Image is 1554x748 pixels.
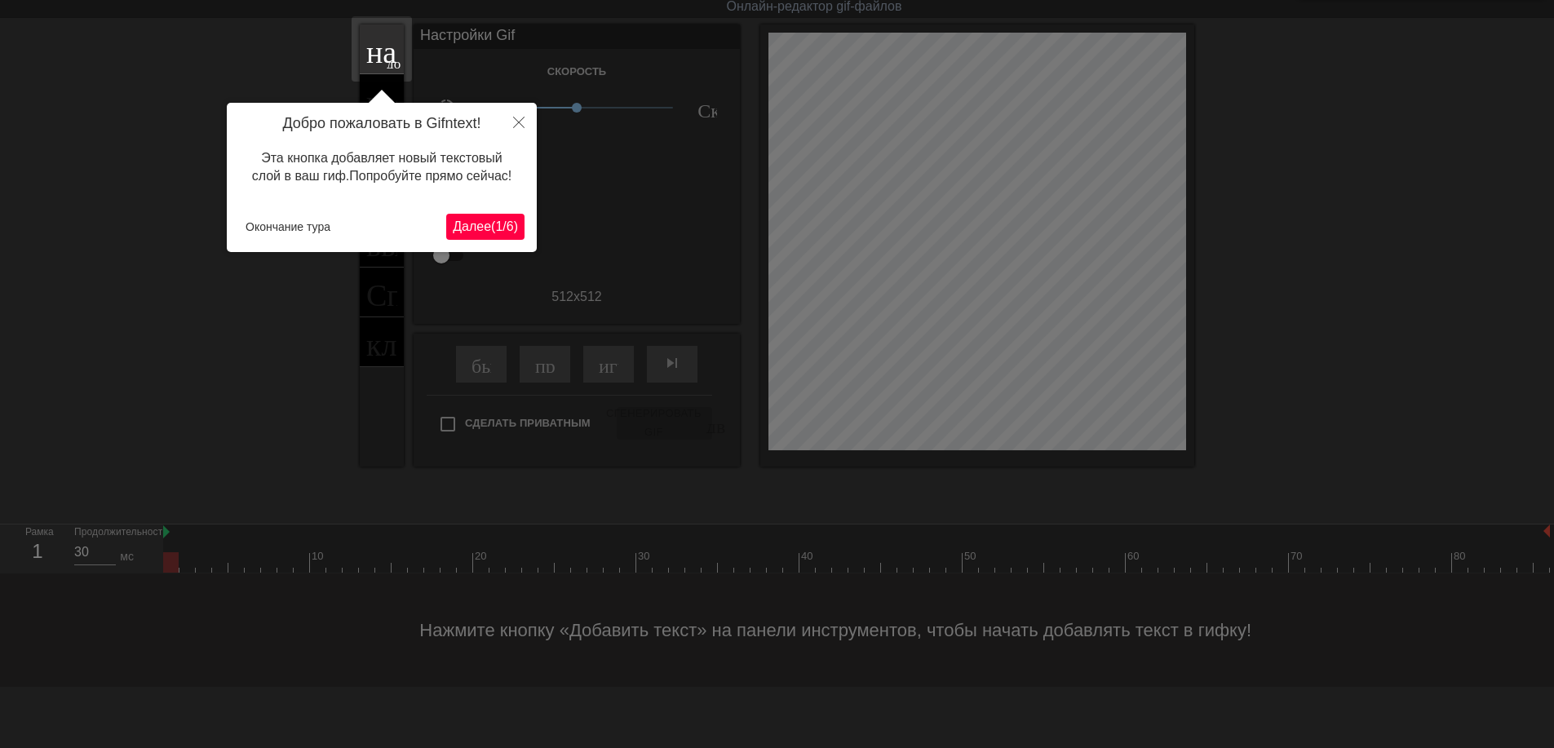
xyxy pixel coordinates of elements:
ya-tr-span: ) [514,219,518,233]
ya-tr-span: Далее [453,219,491,233]
ya-tr-span: / [503,219,506,233]
ya-tr-span: ( [491,219,495,233]
ya-tr-span: Эта кнопка добавляет новый текстовый слой в ваш гиф. [252,151,503,183]
ya-tr-span: Добро пожаловать в Gifntext! [282,115,480,131]
ya-tr-span: Окончание тура [246,220,330,233]
ya-tr-span: 1 [495,219,503,233]
ya-tr-span: Попробуйте прямо сейчас! [349,169,511,183]
h4: Добро пожаловать в Gifntext! [239,115,525,133]
ya-tr-span: 6 [507,219,514,233]
button: Далее [446,214,525,240]
button: Окончание тура [239,215,337,239]
button: Закрыть [501,103,537,140]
